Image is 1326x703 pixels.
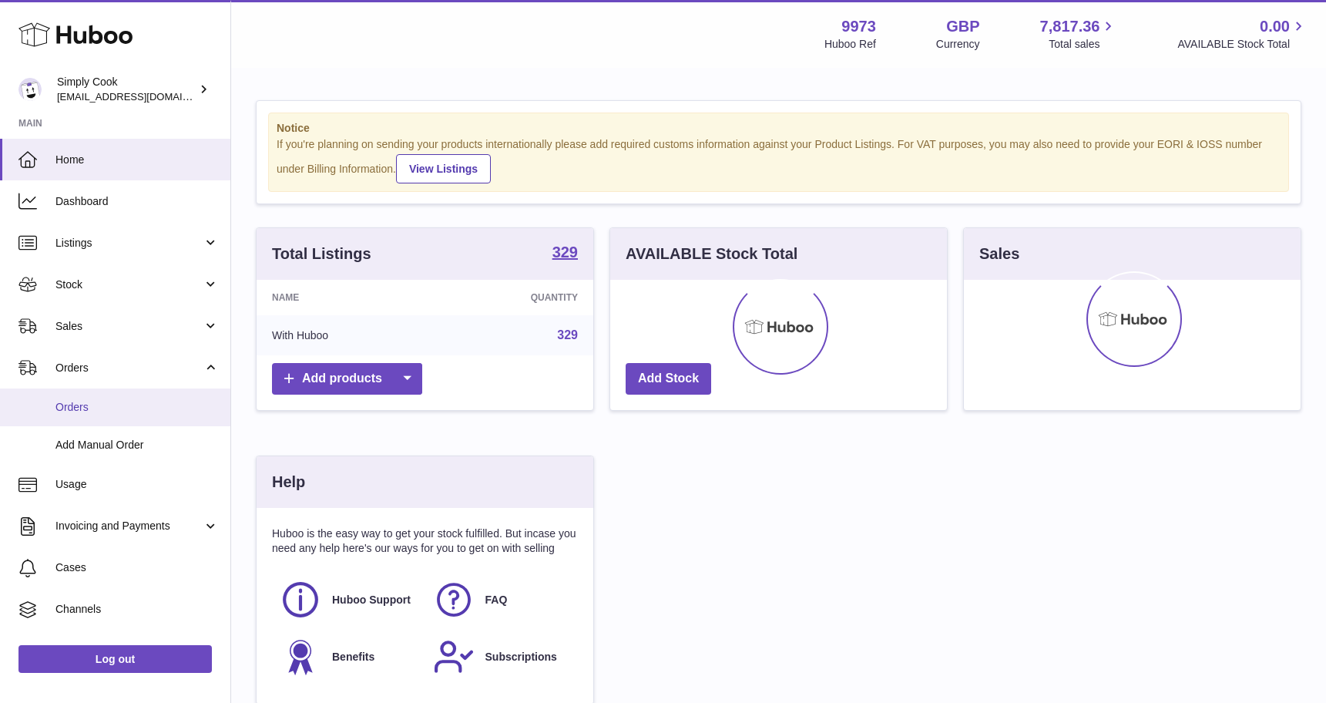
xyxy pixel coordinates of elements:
[936,37,980,52] div: Currency
[435,280,593,315] th: Quantity
[18,78,42,101] img: internalAdmin-9973@internal.huboo.com
[257,280,435,315] th: Name
[485,593,508,607] span: FAQ
[55,361,203,375] span: Orders
[485,650,557,664] span: Subscriptions
[55,194,219,209] span: Dashboard
[272,363,422,395] a: Add products
[55,277,203,292] span: Stock
[433,579,571,621] a: FAQ
[55,236,203,251] span: Listings
[552,244,578,260] strong: 329
[57,90,227,103] span: [EMAIL_ADDRESS][DOMAIN_NAME]
[55,438,219,452] span: Add Manual Order
[55,153,219,167] span: Home
[18,645,212,673] a: Log out
[1040,16,1100,37] span: 7,817.36
[272,526,578,556] p: Huboo is the easy way to get your stock fulfilled. But incase you need any help here's our ways f...
[1177,16,1308,52] a: 0.00 AVAILABLE Stock Total
[280,579,418,621] a: Huboo Support
[841,16,876,37] strong: 9973
[277,137,1281,183] div: If you're planning on sending your products internationally please add required customs informati...
[55,519,203,533] span: Invoicing and Payments
[55,602,219,617] span: Channels
[557,328,578,341] a: 329
[332,650,374,664] span: Benefits
[626,363,711,395] a: Add Stock
[626,244,797,264] h3: AVAILABLE Stock Total
[979,244,1019,264] h3: Sales
[57,75,196,104] div: Simply Cook
[1049,37,1117,52] span: Total sales
[272,244,371,264] h3: Total Listings
[433,636,571,678] a: Subscriptions
[55,400,219,415] span: Orders
[332,593,411,607] span: Huboo Support
[1260,16,1290,37] span: 0.00
[280,636,418,678] a: Benefits
[257,315,435,355] td: With Huboo
[1177,37,1308,52] span: AVAILABLE Stock Total
[552,244,578,263] a: 329
[946,16,979,37] strong: GBP
[55,477,219,492] span: Usage
[824,37,876,52] div: Huboo Ref
[55,319,203,334] span: Sales
[272,472,305,493] h3: Help
[55,560,219,575] span: Cases
[277,121,1281,136] strong: Notice
[396,154,491,183] a: View Listings
[1040,16,1118,52] a: 7,817.36 Total sales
